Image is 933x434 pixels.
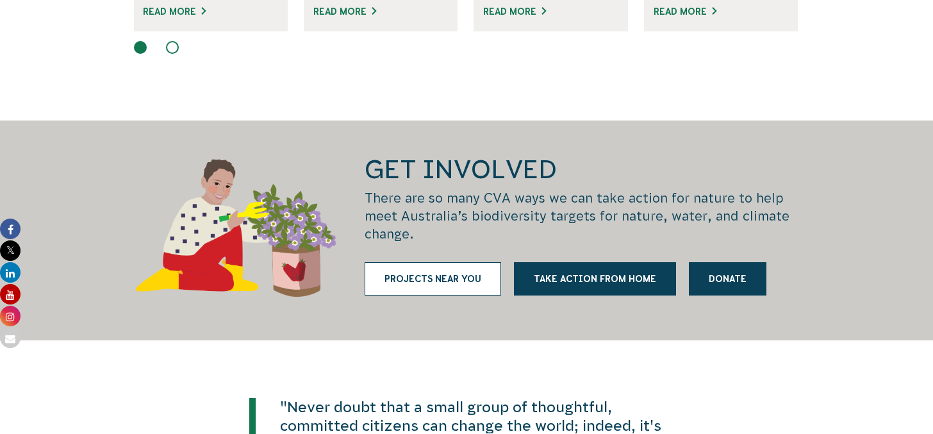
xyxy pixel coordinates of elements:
a: Read More [313,6,376,17]
a: Take action from home [514,262,676,296]
h2: GET INVOLVED [365,153,799,186]
a: Read More [654,6,716,17]
a: Read More [483,6,546,17]
a: Donate [689,262,766,296]
a: Read More [143,6,206,17]
a: Projects near you [365,262,501,296]
p: There are so many CVA ways we can take action for nature to help meet Australia’s biodiversity ta... [365,189,799,243]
